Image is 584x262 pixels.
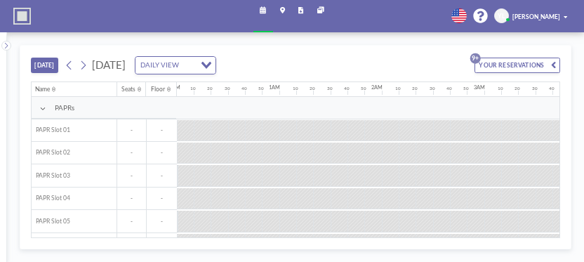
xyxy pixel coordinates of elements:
[13,8,30,25] img: organization-logo
[470,53,481,64] p: 9+
[117,195,146,202] span: -
[32,172,70,180] span: PAPR Slot 03
[474,84,485,91] div: 3AM
[147,126,177,134] span: -
[344,86,350,91] div: 40
[446,86,452,91] div: 40
[310,86,315,91] div: 20
[92,58,126,71] span: [DATE]
[32,126,70,134] span: PAPR Slot 01
[258,86,264,91] div: 50
[147,218,177,225] span: -
[32,195,70,202] span: PAPR Slot 04
[117,172,146,180] span: -
[430,86,435,91] div: 30
[549,86,555,91] div: 40
[117,126,146,134] span: -
[225,86,230,91] div: 30
[190,86,196,91] div: 10
[474,58,560,73] button: YOUR RESERVATIONS9+
[135,57,215,74] div: Search for option
[138,60,180,72] span: DAILY VIEW
[35,86,50,93] div: Name
[117,218,146,225] span: -
[147,195,177,202] span: -
[512,13,560,20] span: [PERSON_NAME]
[32,218,70,225] span: PAPR Slot 05
[182,60,192,72] input: Search for option
[207,86,213,91] div: 20
[532,86,538,91] div: 30
[515,86,520,91] div: 20
[241,86,247,91] div: 40
[147,149,177,157] span: -
[32,149,70,157] span: PAPR Slot 02
[269,84,280,91] div: 1AM
[55,103,74,112] span: PAPRs
[293,86,298,91] div: 10
[361,86,366,91] div: 50
[371,84,383,91] div: 2AM
[498,86,503,91] div: 10
[412,86,418,91] div: 20
[498,13,505,20] span: YL
[147,172,177,180] span: -
[327,86,333,91] div: 30
[395,86,401,91] div: 10
[463,86,469,91] div: 50
[31,58,59,73] button: [DATE]
[151,86,165,93] div: Floor
[117,149,146,157] span: -
[121,86,135,93] div: Seats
